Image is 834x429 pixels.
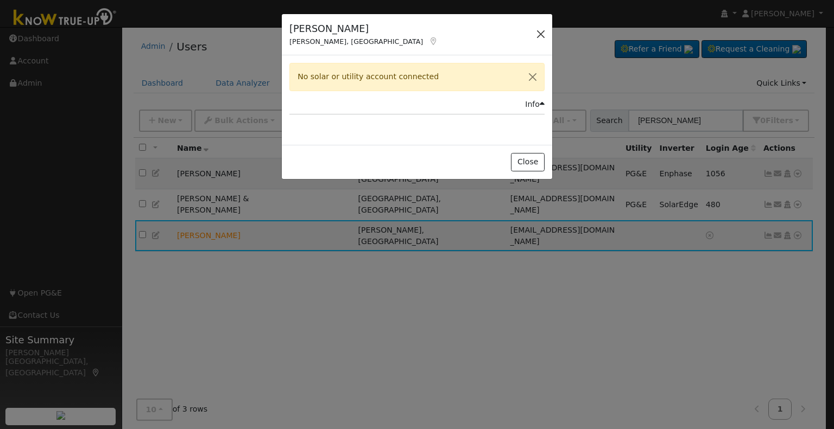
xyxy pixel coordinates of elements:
button: Close [521,63,544,90]
h5: [PERSON_NAME] [289,22,438,36]
div: Info [525,99,545,110]
div: No solar or utility account connected [289,63,545,91]
button: Close [511,153,544,171]
span: [PERSON_NAME], [GEOGRAPHIC_DATA] [289,37,423,46]
a: Map [428,37,438,46]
